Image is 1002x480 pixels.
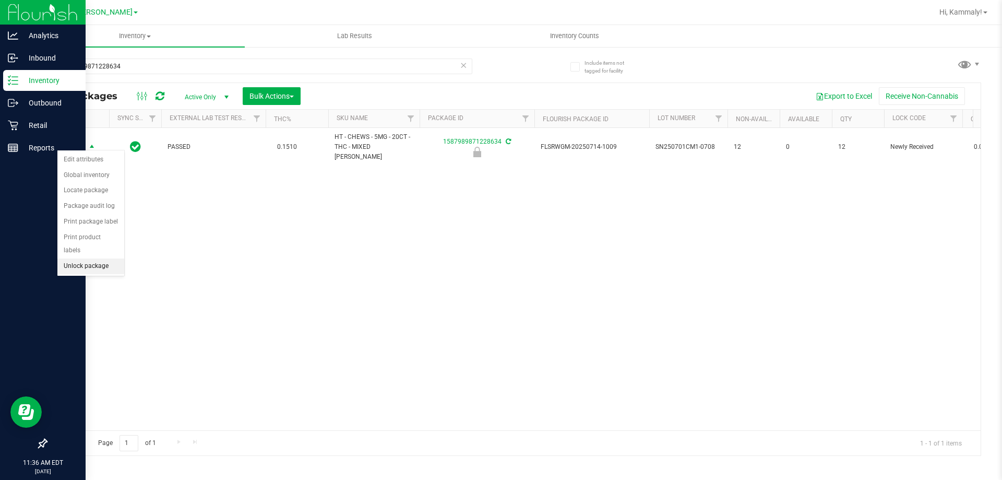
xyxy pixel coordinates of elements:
[809,87,879,105] button: Export to Excel
[272,139,302,155] span: 0.1510
[248,110,266,127] a: Filter
[117,114,158,122] a: Sync Status
[971,115,987,123] a: CBD%
[464,25,684,47] a: Inventory Counts
[89,435,164,451] span: Page of 1
[245,25,464,47] a: Lab Results
[18,29,81,42] p: Analytics
[939,8,982,16] span: Hi, Kammaly!
[18,142,81,154] p: Reports
[57,198,124,214] li: Package audit log
[8,53,18,63] inline-svg: Inbound
[788,115,819,123] a: Available
[710,110,727,127] a: Filter
[541,142,643,152] span: FLSRWGM-20250714-1009
[18,119,81,132] p: Retail
[243,87,301,105] button: Bulk Actions
[18,52,81,64] p: Inbound
[8,75,18,86] inline-svg: Inventory
[54,90,128,102] span: All Packages
[170,114,252,122] a: External Lab Test Result
[10,396,42,428] iframe: Resource center
[536,31,613,41] span: Inventory Counts
[443,138,502,145] a: 1587989871228634
[890,142,956,152] span: Newly Received
[18,74,81,87] p: Inventory
[460,58,467,72] span: Clear
[75,8,133,17] span: [PERSON_NAME]
[838,142,878,152] span: 12
[5,467,81,475] p: [DATE]
[969,139,999,155] span: 0.0000
[323,31,386,41] span: Lab Results
[402,110,420,127] a: Filter
[335,132,413,162] span: HT - CHEWS - 5MG - 20CT - THC - MIXED [PERSON_NAME]
[57,183,124,198] li: Locate package
[879,87,965,105] button: Receive Non-Cannabis
[25,25,245,47] a: Inventory
[18,97,81,109] p: Outbound
[57,259,124,274] li: Unlock package
[8,120,18,131] inline-svg: Retail
[734,142,773,152] span: 12
[57,214,124,230] li: Print package label
[428,114,463,122] a: Package ID
[57,168,124,183] li: Global inventory
[5,458,81,467] p: 11:36 AM EDT
[945,110,962,127] a: Filter
[120,435,138,451] input: 1
[8,98,18,108] inline-svg: Outbound
[57,152,124,168] li: Edit attributes
[8,30,18,41] inline-svg: Analytics
[517,110,534,127] a: Filter
[144,110,161,127] a: Filter
[655,142,721,152] span: SN250701CM1-0708
[130,139,141,154] span: In Sync
[249,92,294,100] span: Bulk Actions
[25,31,245,41] span: Inventory
[46,58,472,74] input: Search Package ID, Item Name, SKU, Lot or Part Number...
[337,114,368,122] a: SKU Name
[8,143,18,153] inline-svg: Reports
[786,142,826,152] span: 0
[86,140,99,155] span: select
[658,114,695,122] a: Lot Number
[543,115,609,123] a: Flourish Package ID
[584,59,637,75] span: Include items not tagged for facility
[504,138,511,145] span: Sync from Compliance System
[892,114,926,122] a: Lock Code
[840,115,852,123] a: Qty
[736,115,782,123] a: Non-Available
[57,230,124,259] li: Print product labels
[168,142,259,152] span: PASSED
[274,115,291,123] a: THC%
[912,435,970,451] span: 1 - 1 of 1 items
[418,147,536,157] div: Newly Received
